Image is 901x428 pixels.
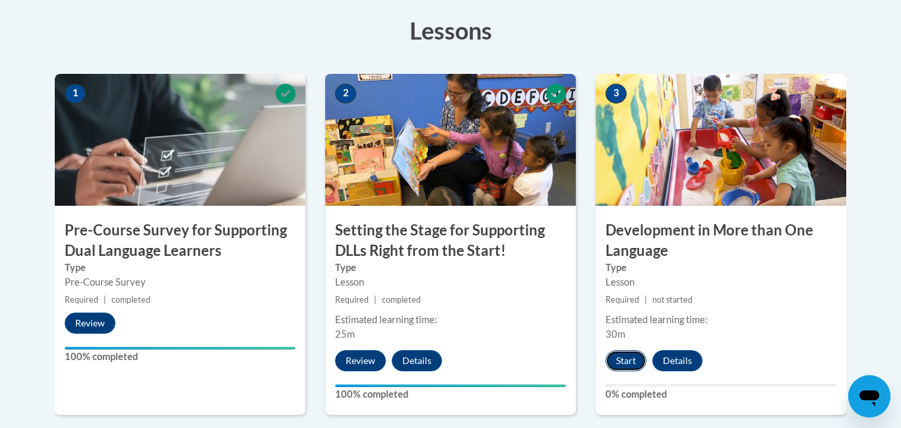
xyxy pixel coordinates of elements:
[65,313,115,334] button: Review
[65,260,295,275] label: Type
[652,295,693,305] span: not started
[652,350,702,371] button: Details
[65,275,295,290] div: Pre-Course Survey
[65,347,295,350] div: Your progress
[335,275,566,290] div: Lesson
[382,295,421,305] span: completed
[644,295,647,305] span: |
[335,295,369,305] span: Required
[325,74,576,206] img: Course Image
[606,387,836,402] label: 0% completed
[335,387,566,402] label: 100% completed
[335,260,566,275] label: Type
[335,313,566,327] div: Estimated learning time:
[606,328,625,340] span: 30m
[335,84,356,104] span: 2
[606,275,836,290] div: Lesson
[65,295,98,305] span: Required
[596,74,846,206] img: Course Image
[606,295,639,305] span: Required
[335,328,355,340] span: 25m
[111,295,150,305] span: completed
[606,313,836,327] div: Estimated learning time:
[374,295,377,305] span: |
[848,375,890,417] iframe: Button to launch messaging window
[104,295,106,305] span: |
[606,350,646,371] button: Start
[335,350,386,371] button: Review
[55,74,305,206] img: Course Image
[392,350,442,371] button: Details
[55,220,305,261] h3: Pre-Course Survey for Supporting Dual Language Learners
[335,384,566,387] div: Your progress
[65,350,295,364] label: 100% completed
[325,220,576,261] h3: Setting the Stage for Supporting DLLs Right from the Start!
[65,84,86,104] span: 1
[55,14,846,47] h3: Lessons
[596,220,846,261] h3: Development in More than One Language
[606,260,836,275] label: Type
[606,84,627,104] span: 3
